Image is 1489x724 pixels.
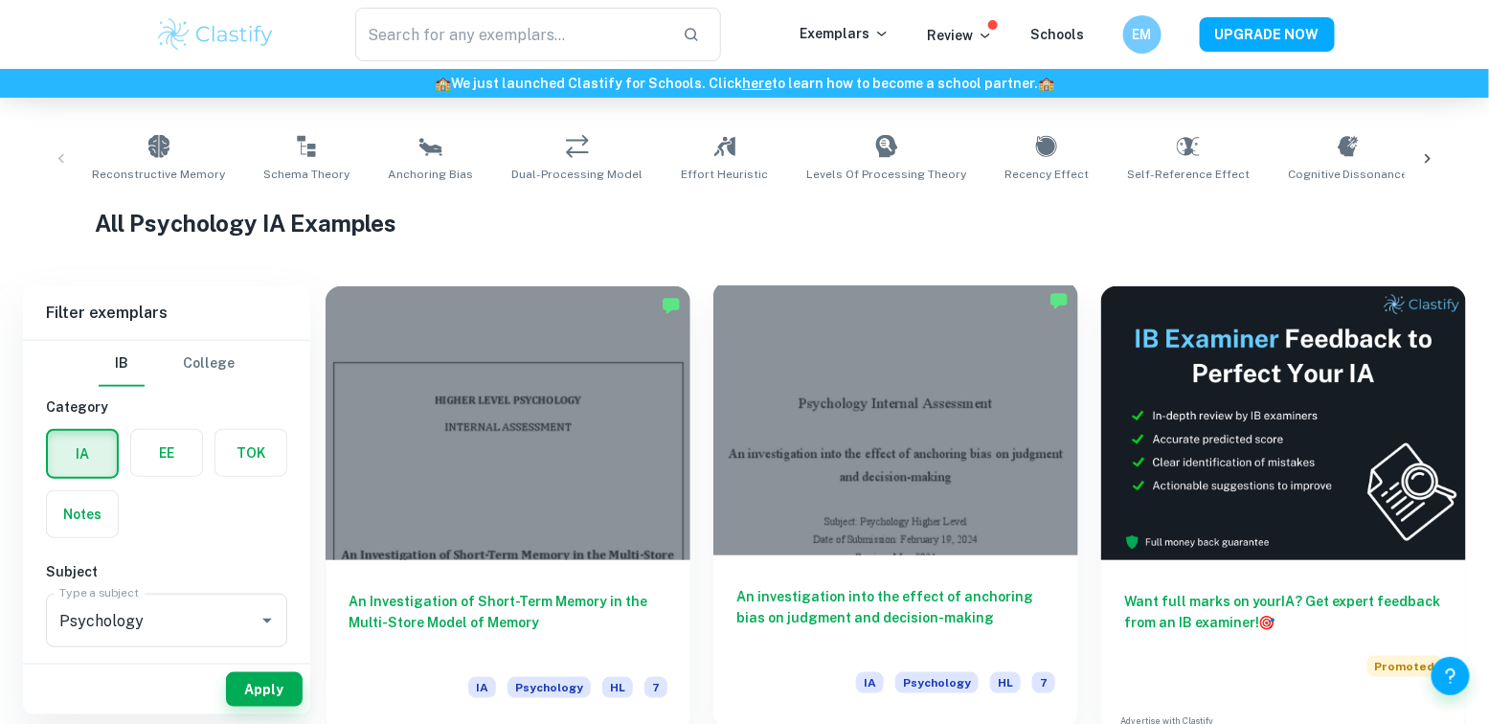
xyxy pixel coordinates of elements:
button: Open [254,607,281,634]
span: Psychology [508,677,591,698]
h6: EM [1131,24,1153,45]
button: Notes [47,491,118,537]
span: Psychology [895,672,979,693]
div: Filter type choice [99,341,235,387]
span: 7 [644,677,667,698]
span: Effort Heuristic [681,166,768,183]
span: Self-Reference Effect [1127,166,1250,183]
span: IA [856,672,884,693]
h6: We just launched Clastify for Schools. Click to learn how to become a school partner. [4,73,1485,94]
span: Dual-Processing Model [511,166,643,183]
h6: Want full marks on your IA ? Get expert feedback from an IB examiner! [1124,591,1443,633]
button: IA [48,431,117,477]
span: Levels of Processing Theory [806,166,966,183]
h6: An investigation into the effect of anchoring bias on judgment and decision-making [736,586,1055,649]
h6: An Investigation of Short-Term Memory in the Multi-Store Model of Memory [349,591,667,654]
button: Help and Feedback [1432,657,1470,695]
img: Thumbnail [1101,286,1466,560]
button: UPGRADE NOW [1200,17,1335,52]
h6: Category [46,396,287,418]
button: EM [1123,15,1162,54]
button: EE [131,430,202,476]
span: Promoted [1367,656,1443,677]
button: IB [99,341,145,387]
button: College [183,341,235,387]
p: Exemplars [801,23,890,44]
h1: All Psychology IA Examples [95,206,1393,240]
span: HL [990,672,1021,693]
span: 🏫 [435,76,451,91]
img: Marked [1049,291,1069,310]
span: HL [602,677,633,698]
span: Anchoring Bias [388,166,473,183]
span: 7 [1032,672,1055,693]
img: Clastify logo [155,15,277,54]
img: Marked [662,296,681,315]
span: IA [468,677,496,698]
h6: Filter exemplars [23,286,310,340]
span: Reconstructive Memory [92,166,225,183]
span: Cognitive Dissonance [1288,166,1409,183]
p: Review [928,25,993,46]
label: Type a subject [59,585,139,601]
span: 🏫 [1038,76,1054,91]
a: here [742,76,772,91]
span: Schema Theory [263,166,350,183]
h6: Subject [46,561,287,582]
a: Schools [1031,27,1085,42]
button: Apply [226,672,303,707]
input: Search for any exemplars... [355,8,668,61]
button: TOK [215,430,286,476]
span: 🎯 [1259,615,1275,630]
span: Recency Effect [1004,166,1089,183]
